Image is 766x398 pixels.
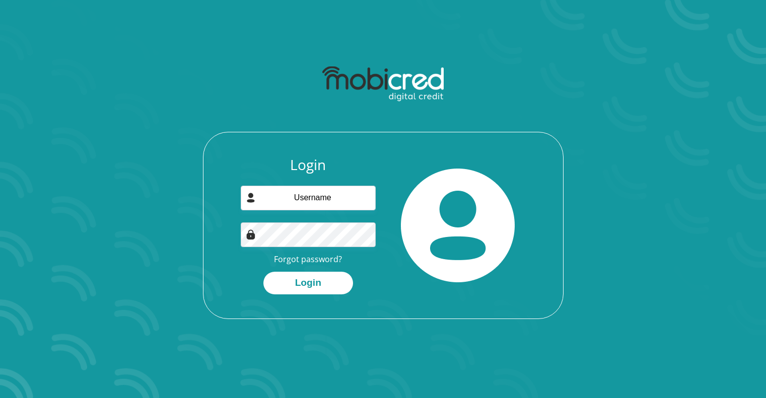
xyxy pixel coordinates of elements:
[246,229,256,240] img: Image
[274,254,342,265] a: Forgot password?
[241,156,376,174] h3: Login
[246,193,256,203] img: user-icon image
[263,272,353,294] button: Login
[241,186,376,210] input: Username
[322,66,444,102] img: mobicred logo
